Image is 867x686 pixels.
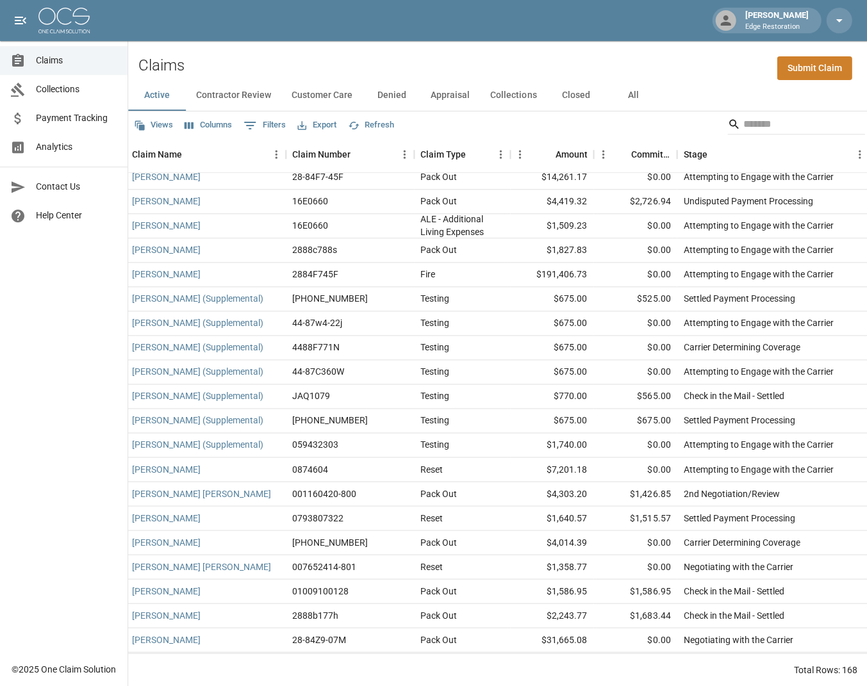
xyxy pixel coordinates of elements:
[683,389,784,402] div: Check in the Mail - Settled
[138,56,185,75] h2: Claims
[683,633,793,646] div: Negotiating with the Carrier
[593,336,677,360] div: $0.00
[132,584,201,597] a: [PERSON_NAME]
[420,608,457,621] div: Pack Out
[181,115,235,135] button: Select columns
[36,83,117,96] span: Collections
[537,145,555,163] button: Sort
[38,8,90,33] img: ocs-logo-white-transparent.png
[420,511,443,524] div: Reset
[292,292,368,305] div: 300-0463490-2025
[510,652,593,676] div: $9,401.12
[420,414,449,427] div: Testing
[420,389,449,402] div: Testing
[292,195,328,208] div: 16E0660
[345,115,397,135] button: Refresh
[292,136,351,172] div: Claim Number
[292,633,346,646] div: 28-84Z9-07M
[292,487,356,500] div: 001160420-800
[132,243,201,256] a: [PERSON_NAME]
[593,457,677,482] div: $0.00
[683,341,800,354] div: Carrier Determining Coverage
[395,145,414,164] button: Menu
[292,219,328,232] div: 16E0660
[132,316,263,329] a: [PERSON_NAME] (Supplemental)
[593,433,677,457] div: $0.00
[510,145,529,164] button: Menu
[745,22,808,33] p: Edge Restoration
[420,560,443,573] div: Reset
[510,360,593,384] div: $675.00
[132,414,263,427] a: [PERSON_NAME] (Supplemental)
[292,414,368,427] div: 01-009-061915
[593,652,677,676] div: $2,912.99
[132,219,201,232] a: [PERSON_NAME]
[292,365,344,378] div: 44-87C360W
[480,80,547,111] button: Collections
[132,535,201,548] a: [PERSON_NAME]
[132,268,201,281] a: [PERSON_NAME]
[36,180,117,193] span: Contact Us
[132,487,271,500] a: [PERSON_NAME] [PERSON_NAME]
[292,268,338,281] div: 2884F745F
[593,145,613,164] button: Menu
[777,56,852,80] a: Submit Claim
[593,555,677,579] div: $0.00
[363,80,420,111] button: Denied
[683,136,707,172] div: Stage
[420,316,449,329] div: Testing
[510,603,593,628] div: $2,243.77
[132,136,182,172] div: Claim Name
[683,511,795,524] div: Settled Payment Processing
[510,628,593,652] div: $31,665.08
[510,555,593,579] div: $1,358.77
[132,560,271,573] a: [PERSON_NAME] [PERSON_NAME]
[593,190,677,214] div: $2,726.94
[126,136,286,172] div: Claim Name
[36,54,117,67] span: Claims
[292,341,340,354] div: 4488F771N
[555,136,587,172] div: Amount
[128,80,867,111] div: dynamic tabs
[132,462,201,475] a: [PERSON_NAME]
[683,535,800,548] div: Carrier Determining Coverage
[36,140,117,154] span: Analytics
[510,482,593,506] div: $4,303.20
[292,462,328,475] div: 0874604
[292,389,330,402] div: JAQ1079
[292,511,343,524] div: 0793807322
[420,365,449,378] div: Testing
[420,80,480,111] button: Appraisal
[420,195,457,208] div: Pack Out
[510,214,593,238] div: $1,509.23
[683,462,833,475] div: Attempting to Engage with the Carrier
[292,608,338,621] div: 2888b177h
[281,80,363,111] button: Customer Care
[36,111,117,125] span: Payment Tracking
[510,287,593,311] div: $675.00
[683,292,795,305] div: Settled Payment Processing
[593,506,677,530] div: $1,515.57
[510,136,593,172] div: Amount
[631,136,670,172] div: Committed Amount
[132,608,201,621] a: [PERSON_NAME]
[292,170,343,183] div: 28-84F7-45F
[132,438,263,451] a: [PERSON_NAME] (Supplemental)
[793,663,857,676] div: Total Rows: 168
[182,145,200,163] button: Sort
[420,341,449,354] div: Testing
[593,136,677,172] div: Committed Amount
[292,535,368,548] div: 01-004-056780
[420,535,457,548] div: Pack Out
[510,165,593,190] div: $14,261.17
[132,292,263,305] a: [PERSON_NAME] (Supplemental)
[683,608,784,621] div: Check in the Mail - Settled
[12,662,116,675] div: © 2025 One Claim Solution
[292,584,349,597] div: 01009100128
[414,136,510,172] div: Claim Type
[593,482,677,506] div: $1,426.85
[294,115,340,135] button: Export
[420,170,457,183] div: Pack Out
[128,80,186,111] button: Active
[510,384,593,409] div: $770.00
